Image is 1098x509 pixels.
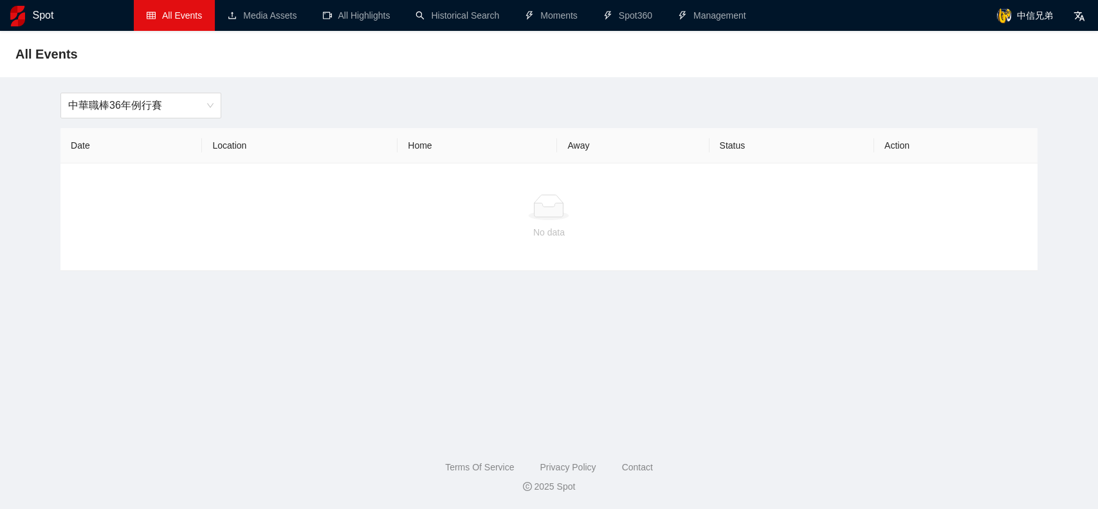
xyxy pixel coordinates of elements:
a: video-cameraAll Highlights [323,10,390,21]
a: uploadMedia Assets [228,10,297,21]
div: No data [71,225,1027,239]
span: All Events [15,44,78,64]
img: avatar [996,8,1012,23]
img: logo [10,6,25,26]
th: Date [60,128,202,163]
a: Terms Of Service [445,462,514,472]
th: Location [202,128,398,163]
span: All Events [162,10,202,21]
span: copyright [523,482,532,491]
a: thunderboltSpot360 [603,10,652,21]
span: table [147,11,156,20]
th: Status [709,128,875,163]
span: 中華職棒36年例行賽 [68,93,214,118]
a: thunderboltManagement [678,10,746,21]
a: thunderboltMoments [525,10,578,21]
a: searchHistorical Search [416,10,499,21]
a: Privacy Policy [540,462,596,472]
th: Action [874,128,1038,163]
div: 2025 Spot [10,479,1088,494]
th: Home [398,128,557,163]
a: Contact [622,462,653,472]
th: Away [557,128,709,163]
